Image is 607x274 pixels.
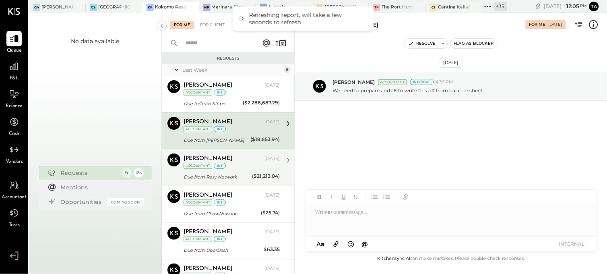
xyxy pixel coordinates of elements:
div: [DATE] [264,266,280,272]
div: [PERSON_NAME] [184,118,232,126]
div: [DATE] [264,192,280,199]
button: Unordered List [370,192,380,202]
a: P&L [0,59,28,82]
div: Accountant [378,79,407,85]
div: Al [260,4,267,11]
a: Balance [0,87,28,110]
div: [GEOGRAPHIC_DATA][PERSON_NAME] [98,4,130,10]
div: Due from ChowNow Inc [184,210,258,218]
div: Kokomo Restaurant [155,4,187,10]
div: Mentions [61,183,140,191]
div: int [214,89,226,95]
button: Underline [339,192,349,202]
button: Resolve [405,39,439,48]
div: 6 [284,66,290,73]
div: SR [316,4,324,11]
div: + 35 [494,2,507,11]
div: [DATE] [264,156,280,162]
div: ($2,286,687.29) [243,99,280,107]
div: [DATE] [440,58,462,68]
div: [DATE] [549,22,562,27]
div: Opportunities [61,198,103,206]
div: CS [90,4,97,11]
div: int [214,199,226,205]
div: [DATE] [544,2,587,10]
span: Vendors [6,158,23,166]
button: Strikethrough [351,192,361,202]
div: int [214,163,226,169]
span: a [321,240,324,248]
div: Requests [166,56,291,61]
span: Queue [7,47,22,54]
span: Tasks [9,222,20,229]
div: 6 [122,168,132,178]
a: Vendors [0,142,28,166]
span: P&L [10,75,19,82]
a: Queue [0,31,28,54]
div: int [214,236,226,242]
div: [DATE] [264,229,280,235]
div: Allegria [268,4,286,10]
div: ($25.74) [261,209,280,217]
div: [PERSON_NAME] [184,191,232,199]
div: [PERSON_NAME] Arso [41,4,74,10]
button: Aa [314,240,327,249]
div: Due from [PERSON_NAME] [184,136,248,144]
div: Marinara Pizza- [GEOGRAPHIC_DATA] [212,4,244,10]
div: MP [203,4,211,11]
div: $63.35 [264,245,280,253]
button: Italic [326,192,337,202]
button: Ta [589,2,599,11]
div: Accountant [184,126,212,132]
div: [DATE] [264,119,280,125]
button: Flag as Blocker [451,39,497,48]
button: Ordered List [382,192,392,202]
p: We need to prepare and JE to write this off from balance sheet [332,87,483,94]
div: TP [373,4,380,11]
div: Coming Soon [107,198,144,206]
button: Bold [314,192,325,202]
div: Cantina Italiana [438,4,471,10]
button: @ [359,239,370,249]
div: [PERSON_NAME] Restaurant & Deli [325,4,357,10]
span: Balance [6,103,23,110]
div: Due from DoorDash [184,246,261,254]
span: [PERSON_NAME] [332,79,375,85]
div: [PERSON_NAME] [184,155,232,163]
div: [PERSON_NAME] [184,265,232,273]
div: For Me [170,21,194,29]
span: 4:36 PM [436,79,454,85]
div: CI [430,4,437,11]
div: [PERSON_NAME] [184,228,232,236]
div: copy link [534,2,542,10]
div: Closed [230,21,255,29]
div: Requests [61,169,118,177]
a: Accountant [0,178,28,201]
div: Accountant [184,89,212,95]
div: Refreshing report, will take a few seconds to refresh [249,11,366,26]
div: int [214,126,226,132]
div: ($21,213.04) [252,172,280,180]
span: 12 : 05 [563,2,579,10]
div: The Port Hunter [382,4,414,10]
div: Internal [410,79,434,85]
div: 123 [134,168,144,178]
div: Accountant [184,236,212,242]
button: INTERNAL [556,239,588,249]
div: ($18,653.94) [250,135,280,143]
div: For Client [196,21,229,29]
div: Accountant [184,199,212,205]
span: @ [361,240,368,248]
button: Add URL [401,192,411,202]
span: Cash [9,131,19,138]
div: Last Week [182,66,282,73]
div: For Me [529,22,546,27]
div: [DATE] [264,82,280,89]
div: Accountant [184,163,212,169]
a: Cash [0,114,28,138]
span: Accountant [2,194,27,201]
div: KR [147,4,154,11]
div: GA [33,4,40,11]
a: Tasks [0,205,28,229]
span: pm [580,3,587,9]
